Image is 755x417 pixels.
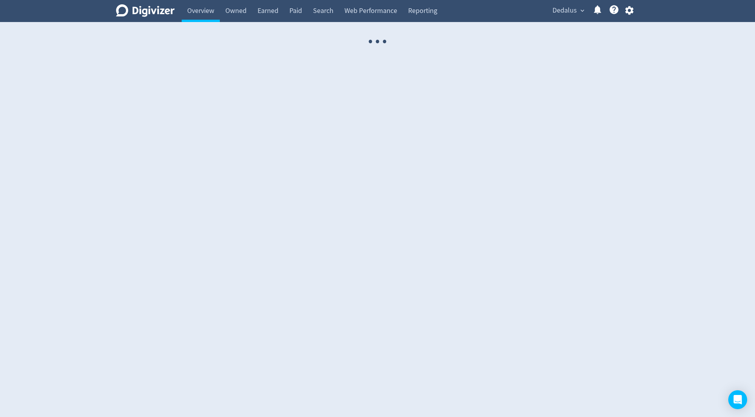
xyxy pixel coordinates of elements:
[374,22,381,62] span: ·
[367,22,374,62] span: ·
[579,7,586,14] span: expand_more
[550,4,586,17] button: Dedalus
[552,4,577,17] span: Dedalus
[728,390,747,409] div: Open Intercom Messenger
[381,22,388,62] span: ·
